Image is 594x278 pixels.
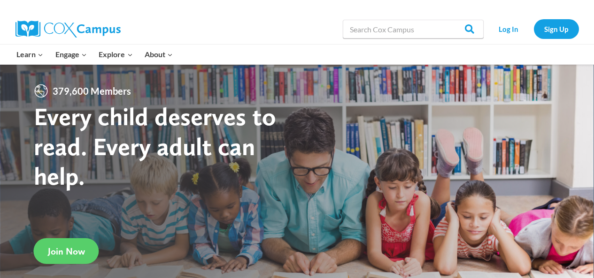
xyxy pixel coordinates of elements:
[34,238,99,264] a: Join Now
[99,48,132,60] span: Explore
[534,19,579,38] a: Sign Up
[343,20,484,38] input: Search Cox Campus
[488,19,529,38] a: Log In
[48,246,85,257] span: Join Now
[55,48,87,60] span: Engage
[49,83,135,98] span: 379,600 Members
[16,48,43,60] span: Learn
[11,45,179,64] nav: Primary Navigation
[15,21,121,38] img: Cox Campus
[34,101,276,191] strong: Every child deserves to read. Every adult can help.
[145,48,173,60] span: About
[488,19,579,38] nav: Secondary Navigation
